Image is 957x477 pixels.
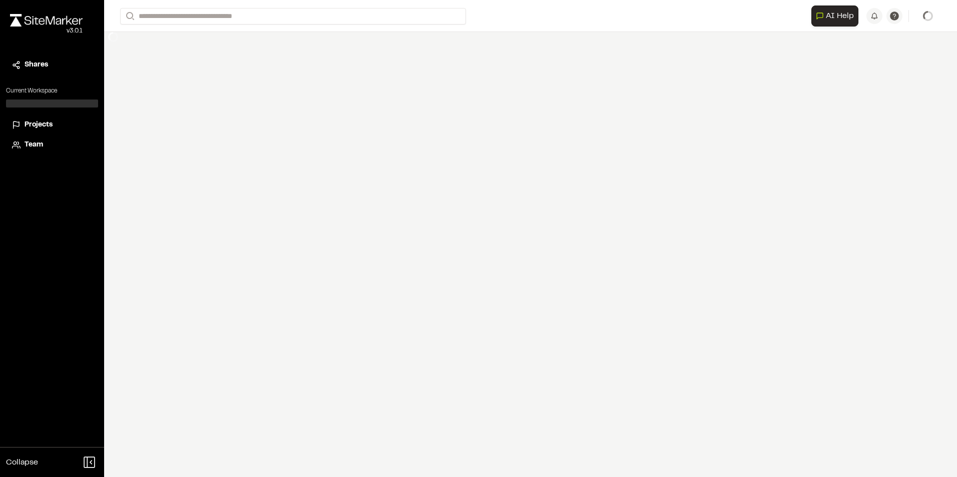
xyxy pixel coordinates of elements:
[6,456,38,468] span: Collapse
[826,10,854,22] span: AI Help
[12,139,92,150] a: Team
[811,5,858,26] button: Open AI Assistant
[10,14,83,26] img: rebrand.png
[6,86,98,95] p: Current Workspace
[25,119,53,130] span: Projects
[120,8,138,24] button: Search
[25,59,48,70] span: Shares
[12,59,92,70] a: Shares
[811,5,862,26] div: Open AI Assistant
[12,119,92,130] a: Projects
[10,26,83,35] div: Oh geez...please don't...
[25,139,43,150] span: Team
